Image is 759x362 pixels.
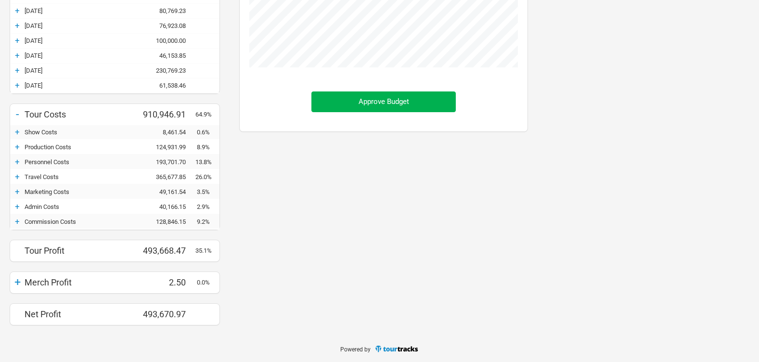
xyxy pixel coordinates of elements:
div: 29-Aug-25 [25,22,138,29]
div: + [10,21,25,30]
img: TourTracks [374,345,419,353]
div: 8,461.54 [138,129,195,136]
div: 76,923.08 [138,22,195,29]
div: Commission Costs [25,218,138,225]
div: 3.5% [195,188,219,195]
div: Personnel Costs [25,158,138,166]
div: - [10,107,25,121]
button: Approve Budget [311,91,456,112]
div: + [10,80,25,90]
div: + [10,275,25,289]
div: 124,931.99 [138,143,195,151]
div: Admin Costs [25,203,138,210]
div: 13.8% [195,158,219,166]
div: 04-Sep-25 [25,82,138,89]
div: 100,000.00 [138,37,195,44]
div: 910,946.91 [138,109,195,119]
div: Marketing Costs [25,188,138,195]
div: 80,769.23 [138,7,195,14]
div: 46,153.85 [138,52,195,59]
div: 2.50 [138,277,195,287]
div: + [10,187,25,196]
div: 64.9% [195,111,219,118]
span: Approve Budget [359,97,409,106]
div: + [10,65,25,75]
div: 40,166.15 [138,203,195,210]
div: Merch Profit [25,277,138,287]
div: 27-Aug-25 [25,7,138,14]
div: 31-Aug-25 [25,37,138,44]
div: 2.9% [195,203,219,210]
div: 193,701.70 [138,158,195,166]
div: + [10,142,25,152]
div: 365,677.85 [138,173,195,181]
div: 8.9% [195,143,219,151]
div: 0.0% [195,279,219,286]
div: 26.0% [195,173,219,181]
div: 493,668.47 [138,246,195,256]
span: Powered by [340,346,371,352]
div: 01-Sep-25 [25,52,138,59]
div: Net Profit [25,309,138,319]
div: 0.6% [195,129,219,136]
div: + [10,6,25,15]
div: 03-Sep-25 [25,67,138,74]
div: Tour Profit [25,246,138,256]
div: Travel Costs [25,173,138,181]
div: Show Costs [25,129,138,136]
div: 230,769.23 [138,67,195,74]
div: + [10,127,25,137]
div: 9.2% [195,218,219,225]
div: 493,670.97 [138,309,195,319]
div: + [10,36,25,45]
div: 49,161.54 [138,188,195,195]
div: Tour Costs [25,109,138,119]
div: + [10,51,25,60]
div: 61,538.46 [138,82,195,89]
div: + [10,157,25,167]
div: 128,846.15 [138,218,195,225]
div: Production Costs [25,143,138,151]
div: + [10,217,25,226]
div: + [10,202,25,211]
div: 35.1% [195,247,219,254]
div: + [10,172,25,181]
